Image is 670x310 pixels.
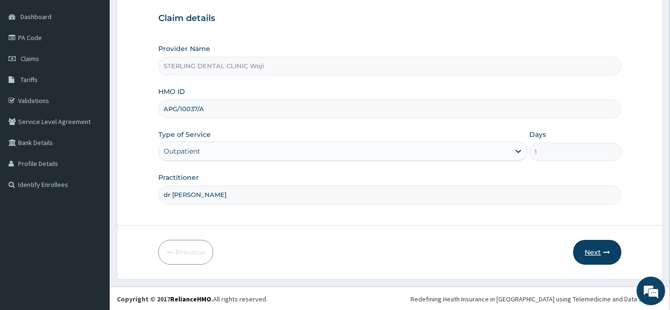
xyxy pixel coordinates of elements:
[164,146,200,156] div: Outpatient
[21,54,39,63] span: Claims
[158,186,622,204] input: Enter Name
[158,173,199,182] label: Practitioner
[411,294,663,304] div: Redefining Heath Insurance in [GEOGRAPHIC_DATA] using Telemedicine and Data Science!
[158,13,622,24] h3: Claim details
[156,5,179,28] div: Minimize live chat window
[158,130,211,139] label: Type of Service
[50,53,160,66] div: Chat with us now
[158,44,210,53] label: Provider Name
[5,208,182,241] textarea: Type your message and hit 'Enter'
[55,94,132,190] span: We're online!
[158,87,185,96] label: HMO ID
[158,240,213,265] button: Previous
[21,12,52,21] span: Dashboard
[18,48,39,72] img: d_794563401_company_1708531726252_794563401
[573,240,621,265] button: Next
[170,295,211,303] a: RelianceHMO
[529,130,546,139] label: Days
[117,295,213,303] strong: Copyright © 2017 .
[21,75,38,84] span: Tariffs
[158,100,622,118] input: Enter HMO ID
